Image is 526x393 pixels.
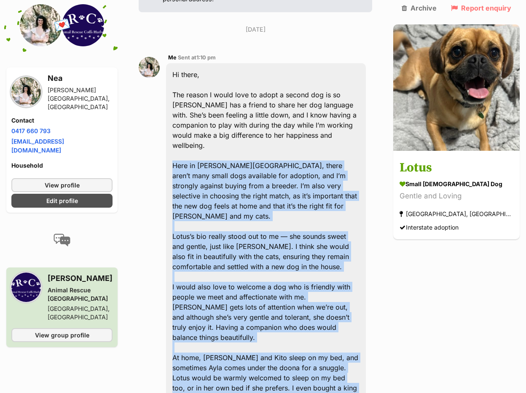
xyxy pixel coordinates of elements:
[35,331,89,340] span: View group profile
[400,222,459,233] div: Interstate adoption
[11,273,41,302] img: Animal Rescue Coffs Harbour profile pic
[11,178,113,192] a: View profile
[11,194,113,208] a: Edit profile
[11,328,113,342] a: View group profile
[48,286,113,303] div: Animal Rescue [GEOGRAPHIC_DATA]
[11,116,113,125] h4: Contact
[48,72,113,84] h3: Nea
[45,181,80,190] span: View profile
[400,209,513,220] div: [GEOGRAPHIC_DATA], [GEOGRAPHIC_DATA]
[62,4,104,46] img: Animal Rescue Coffs Harbour profile pic
[11,77,41,107] img: Nea profile pic
[178,54,216,61] span: Sent at
[400,180,513,189] div: small [DEMOGRAPHIC_DATA] Dog
[48,86,113,111] div: [PERSON_NAME][GEOGRAPHIC_DATA], [GEOGRAPHIC_DATA]
[46,196,78,205] span: Edit profile
[20,4,62,46] img: Nea profile pic
[393,152,520,240] a: Lotus small [DEMOGRAPHIC_DATA] Dog Gentle and Loving [GEOGRAPHIC_DATA], [GEOGRAPHIC_DATA] Interst...
[53,16,72,35] span: 💌
[402,4,437,12] a: Archive
[168,54,177,61] span: Me
[451,4,511,12] a: Report enquiry
[393,24,520,151] img: Lotus
[400,159,513,178] h3: Lotus
[11,161,113,170] h4: Household
[196,54,216,61] span: 1:10 pm
[48,273,113,284] h3: [PERSON_NAME]
[139,57,160,78] img: Nea profile pic
[54,234,70,246] img: conversation-icon-4a6f8262b818ee0b60e3300018af0b2d0b884aa5de6e9bcb8d3d4eeb1a70a7c4.svg
[11,127,51,134] a: 0417 660 793
[11,138,64,154] a: [EMAIL_ADDRESS][DOMAIN_NAME]
[400,191,513,202] div: Gentle and Loving
[139,25,372,34] p: [DATE]
[48,305,113,321] div: [GEOGRAPHIC_DATA], [GEOGRAPHIC_DATA]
